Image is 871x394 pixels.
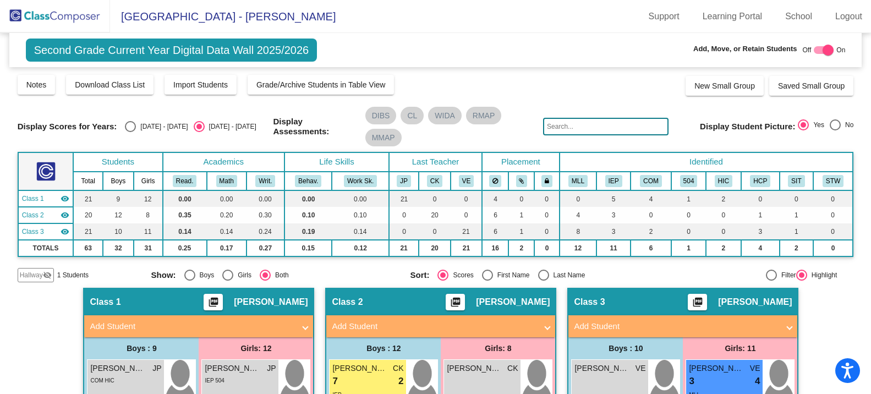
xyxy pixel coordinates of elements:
[543,118,669,135] input: Search...
[534,223,559,240] td: 0
[813,240,853,256] td: 0
[61,211,69,220] mat-icon: visibility
[508,172,534,190] th: Keep with students
[163,207,207,223] td: 0.35
[493,270,530,280] div: First Name
[151,270,176,280] span: Show:
[706,207,741,223] td: 0
[780,207,813,223] td: 1
[574,297,605,308] span: Class 3
[560,152,853,172] th: Identified
[165,75,237,95] button: Import Students
[73,240,103,256] td: 63
[271,270,289,280] div: Both
[246,207,284,223] td: 0.30
[284,223,332,240] td: 0.19
[90,297,120,308] span: Class 1
[246,223,284,240] td: 0.24
[332,320,536,333] mat-panel-title: Add Student
[508,207,534,223] td: 1
[428,107,462,124] mat-chip: WIDA
[256,80,386,89] span: Grade/Archive Students in Table View
[807,270,837,280] div: Highlight
[741,172,780,190] th: Health Care Plan
[410,270,429,280] span: Sort:
[640,8,688,25] a: Support
[284,207,332,223] td: 0.10
[195,270,215,280] div: Boys
[451,223,482,240] td: 21
[419,207,451,223] td: 20
[466,107,501,124] mat-chip: RMAP
[18,223,74,240] td: Veronica Elseroad - No Class Name
[780,190,813,207] td: 0
[18,122,117,132] span: Display Scores for Years:
[700,122,795,132] span: Display Student Picture:
[693,43,797,54] span: Add, Move, or Retain Students
[507,363,518,374] span: CK
[671,172,706,190] th: 504 Plan
[534,240,559,256] td: 0
[248,75,395,95] button: Grade/Archive Students in Table View
[534,207,559,223] td: 0
[246,190,284,207] td: 0.00
[482,152,560,172] th: Placement
[389,172,419,190] th: Jill Patera
[750,363,760,374] span: VE
[61,194,69,203] mat-icon: visibility
[57,270,89,280] span: 1 Students
[163,190,207,207] td: 0.00
[199,337,313,359] div: Girls: 12
[103,190,134,207] td: 9
[163,240,207,256] td: 0.25
[560,172,597,190] th: Multilingual Learner
[683,337,797,359] div: Girls: 11
[207,240,246,256] td: 0.17
[718,297,792,308] span: [PERSON_NAME]
[18,190,74,207] td: Jill Patera - No Class Name
[482,240,508,256] td: 16
[419,240,451,256] td: 20
[788,175,804,187] button: SIT
[482,207,508,223] td: 6
[560,223,597,240] td: 8
[449,297,462,312] mat-icon: picture_as_pdf
[596,240,631,256] td: 11
[680,175,698,187] button: 504
[755,374,760,388] span: 4
[134,207,163,223] td: 8
[136,122,188,132] div: [DATE] - [DATE]
[777,270,796,280] div: Filter
[482,172,508,190] th: Keep away students
[419,223,451,240] td: 0
[163,152,284,172] th: Academics
[332,363,387,374] span: [PERSON_NAME]
[393,363,403,374] span: CK
[451,190,482,207] td: 0
[631,223,671,240] td: 2
[365,107,397,124] mat-chip: DIBS
[273,117,357,136] span: Display Assessments:
[671,207,706,223] td: 0
[741,207,780,223] td: 1
[26,39,317,62] span: Second Grade Current Year Digital Data Wall 2025/2026
[43,271,52,280] mat-icon: visibility_off
[813,207,853,223] td: 0
[482,190,508,207] td: 4
[398,374,403,388] span: 2
[22,210,44,220] span: Class 2
[103,240,134,256] td: 32
[332,190,389,207] td: 0.00
[18,207,74,223] td: Chelsea King - No Class Name
[741,223,780,240] td: 3
[694,8,771,25] a: Learning Portal
[476,297,550,308] span: [PERSON_NAME]
[389,152,482,172] th: Last Teacher
[596,223,631,240] td: 3
[686,76,764,96] button: New Small Group
[560,207,597,223] td: 4
[332,207,389,223] td: 0.10
[389,240,419,256] td: 21
[401,107,424,124] mat-chip: CL
[706,240,741,256] td: 2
